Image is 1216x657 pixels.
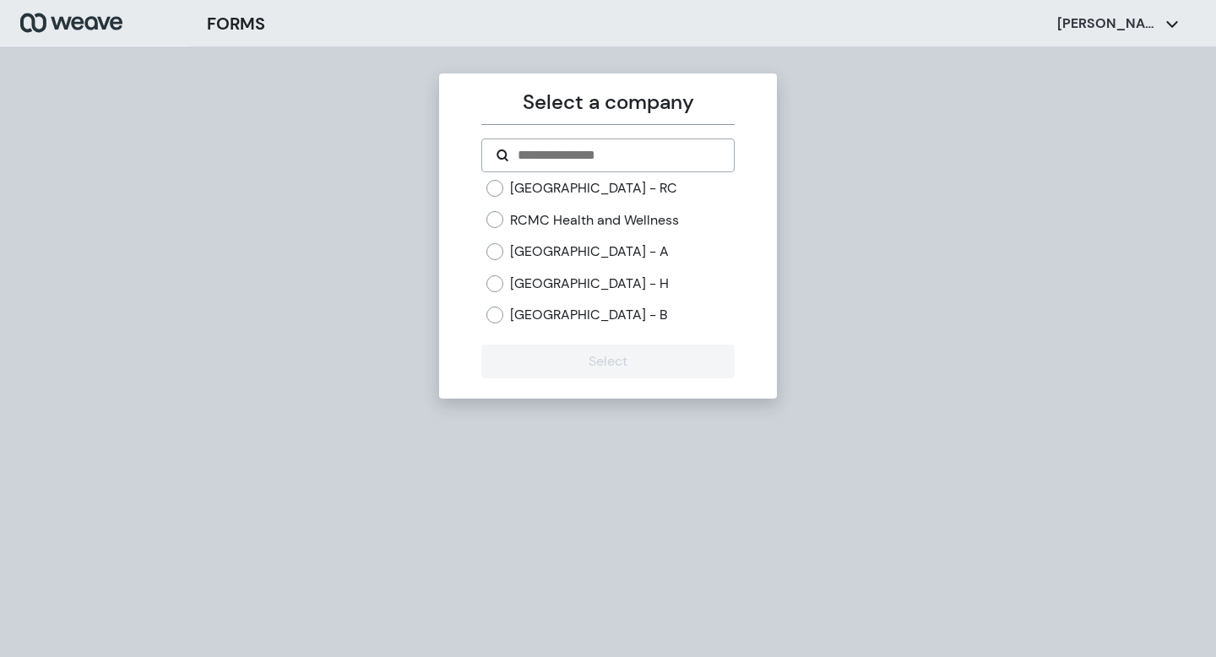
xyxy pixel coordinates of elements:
[510,211,679,230] label: RCMC Health and Wellness
[207,11,265,36] h3: FORMS
[510,306,668,324] label: [GEOGRAPHIC_DATA] - B
[1057,14,1159,33] p: [PERSON_NAME]
[510,242,669,261] label: [GEOGRAPHIC_DATA] - A
[516,145,719,166] input: Search
[481,345,734,378] button: Select
[510,179,677,198] label: [GEOGRAPHIC_DATA] - RC
[481,87,734,117] p: Select a company
[510,274,669,293] label: [GEOGRAPHIC_DATA] - H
